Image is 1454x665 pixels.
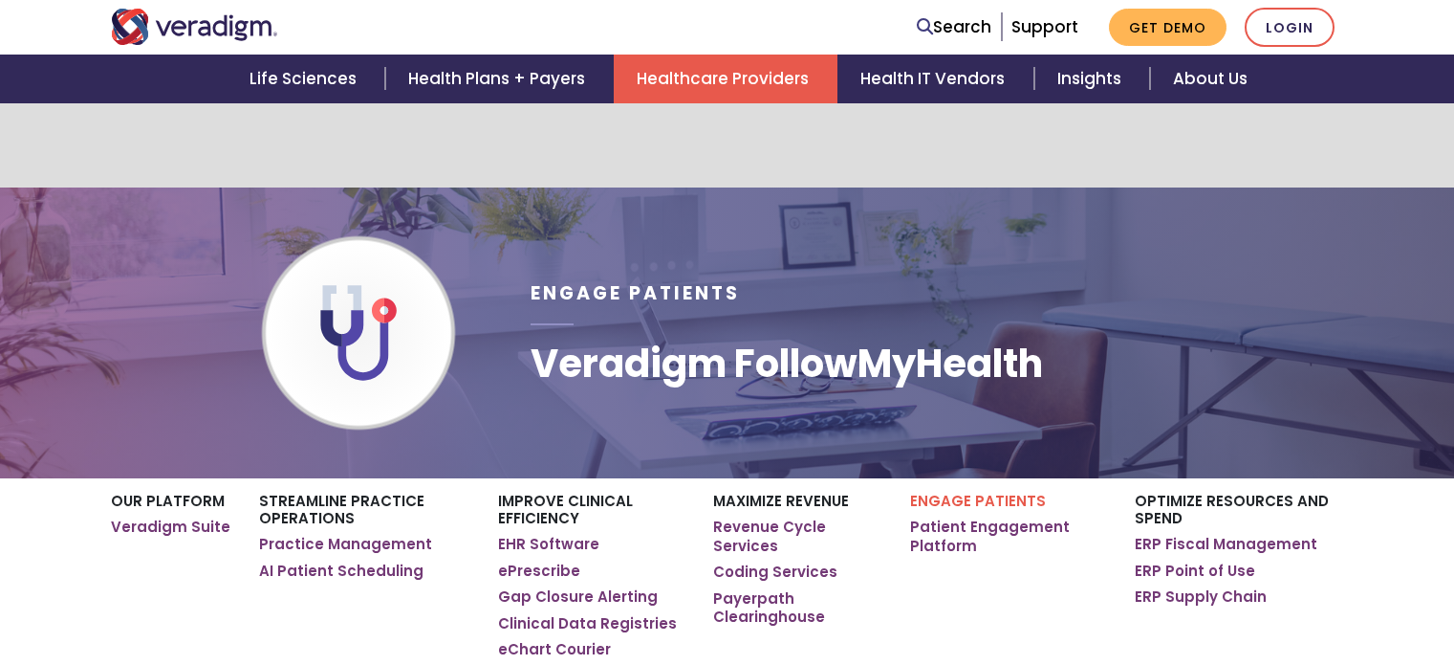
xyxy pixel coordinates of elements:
a: Support [1011,15,1078,38]
a: Payerpath Clearinghouse [713,589,880,627]
a: ERP Point of Use [1135,562,1255,581]
a: Login [1245,8,1335,47]
a: EHR Software [498,535,599,554]
a: AI Patient Scheduling [259,562,423,581]
a: Patient Engagement Platform [910,518,1106,555]
a: Healthcare Providers [614,55,837,103]
a: Veradigm Suite [111,518,230,537]
a: Coding Services [713,563,837,582]
a: Practice Management [259,535,432,554]
a: Gap Closure Alerting [498,587,658,607]
a: Health IT Vendors [837,55,1033,103]
a: Health Plans + Payers [385,55,614,103]
span: Engage Patients [531,280,740,306]
a: Get Demo [1109,9,1226,46]
a: eChart Courier [498,640,611,659]
a: Clinical Data Registries [498,614,677,633]
a: About Us [1150,55,1270,103]
a: ERP Supply Chain [1135,587,1267,607]
a: ePrescribe [498,562,580,581]
h1: Veradigm FollowMyHealth [531,341,1043,387]
a: ERP Fiscal Management [1135,535,1317,554]
a: Revenue Cycle Services [713,518,880,555]
a: Life Sciences [227,55,385,103]
a: Search [917,14,991,40]
a: Insights [1034,55,1150,103]
img: Veradigm logo [111,9,278,45]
